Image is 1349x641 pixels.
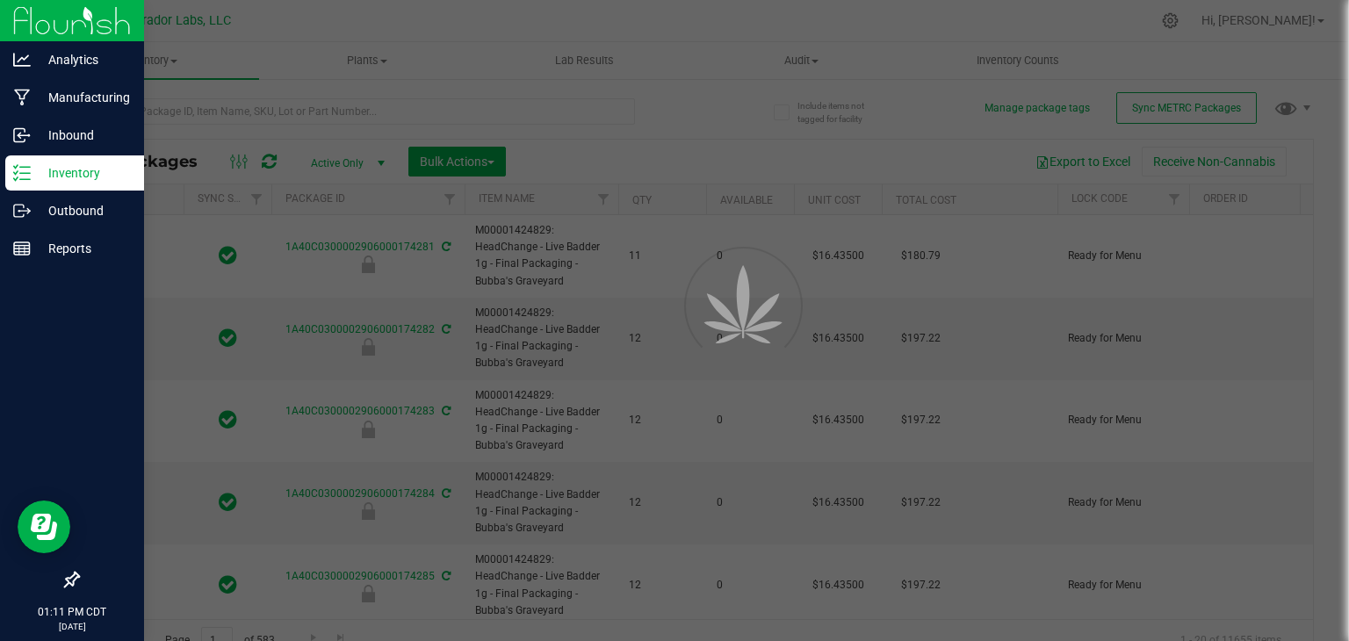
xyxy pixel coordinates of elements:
p: Reports [31,238,136,259]
p: Inventory [31,162,136,184]
iframe: Resource center [18,501,70,553]
p: Outbound [31,200,136,221]
inline-svg: Reports [13,240,31,257]
inline-svg: Inbound [13,126,31,144]
inline-svg: Outbound [13,202,31,220]
p: [DATE] [8,620,136,633]
p: Inbound [31,125,136,146]
p: 01:11 PM CDT [8,604,136,620]
p: Manufacturing [31,87,136,108]
p: Analytics [31,49,136,70]
inline-svg: Inventory [13,164,31,182]
inline-svg: Analytics [13,51,31,68]
inline-svg: Manufacturing [13,89,31,106]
